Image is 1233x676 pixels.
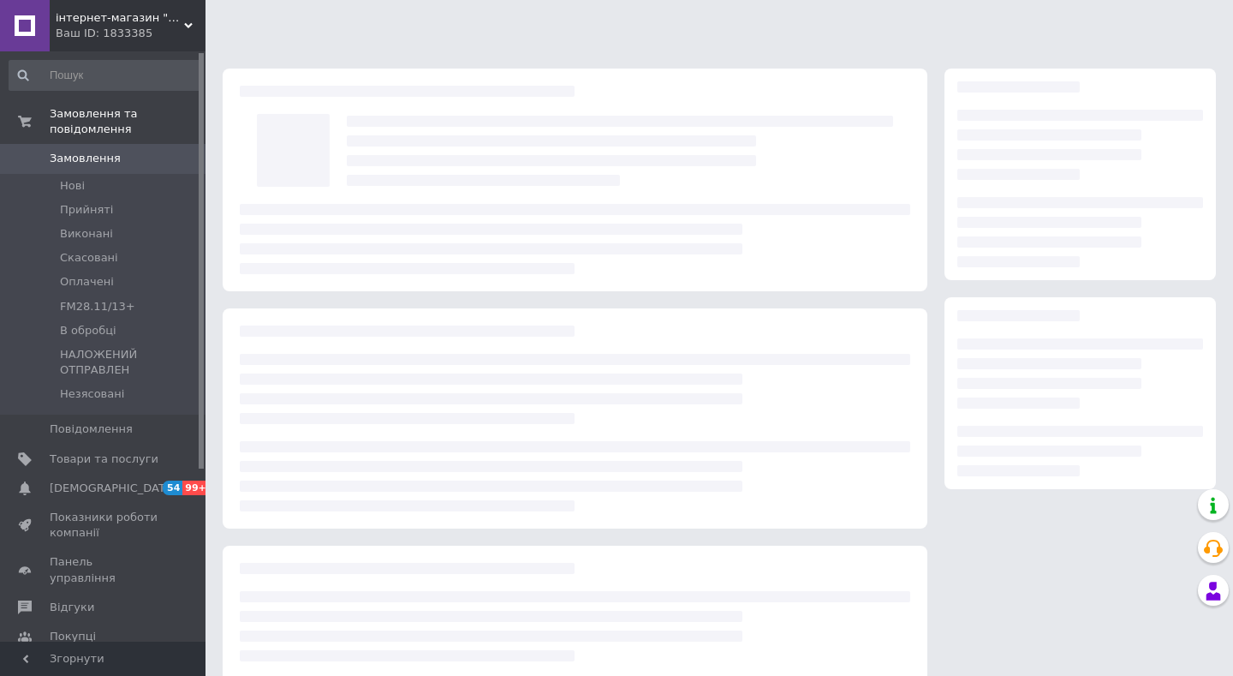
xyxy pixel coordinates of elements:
span: Виконані [60,226,113,242]
span: [DEMOGRAPHIC_DATA] [50,481,176,496]
span: Показники роботи компанії [50,510,158,541]
span: НАЛОЖЕНИЙ ОТПРАВЛЕН [60,347,200,378]
span: Скасовані [60,250,118,266]
span: 54 [163,481,182,495]
span: Відгуки [50,600,94,615]
span: 99+ [182,481,211,495]
span: Незясовані [60,386,124,402]
span: Товари та послуги [50,452,158,467]
div: Ваш ID: 1833385 [56,26,205,41]
span: Замовлення [50,151,121,166]
span: Нові [60,178,85,194]
span: Прийняті [60,202,113,218]
span: Покупці [50,629,96,644]
span: Повідомлення [50,422,133,437]
span: FM28.11/13+ [60,299,135,314]
span: Оплачені [60,274,114,290]
span: Замовлення та повідомлення [50,106,205,137]
input: Пошук [9,60,202,91]
span: інтернет-магазин "STARDIM" [56,10,184,26]
span: В обробці [60,323,116,338]
span: Панель управління [50,554,158,585]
